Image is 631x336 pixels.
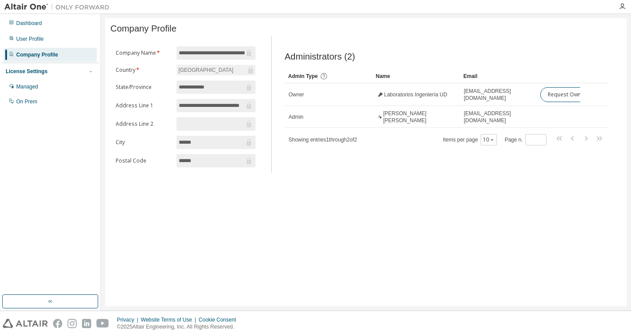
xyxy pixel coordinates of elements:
p: © 2025 Altair Engineering, Inc. All Rights Reserved. [117,323,241,331]
span: Company Profile [110,24,177,34]
img: youtube.svg [96,319,109,328]
img: Altair One [4,3,114,11]
div: User Profile [16,35,44,42]
label: Postal Code [116,157,171,164]
span: [PERSON_NAME] [PERSON_NAME] [383,110,456,124]
div: Cookie Consent [199,316,241,323]
label: Address Line 1 [116,102,171,109]
span: Administrators (2) [285,52,355,62]
div: Managed [16,83,38,90]
span: Admin Type [288,73,318,79]
span: [EMAIL_ADDRESS][DOMAIN_NAME] [464,88,532,102]
img: instagram.svg [67,319,77,328]
span: Owner [289,91,304,98]
span: Items per page [443,134,497,145]
div: Name [376,69,457,83]
span: Page n. [505,134,546,145]
label: Company Name [116,50,171,57]
div: Dashboard [16,20,42,27]
img: linkedin.svg [82,319,91,328]
img: facebook.svg [53,319,62,328]
label: Country [116,67,171,74]
img: altair_logo.svg [3,319,48,328]
span: Laboratorios Ingeniería UD [384,91,447,98]
div: License Settings [6,68,47,75]
div: Email [464,69,533,83]
label: City [116,139,171,146]
div: Website Terms of Use [141,316,199,323]
span: Showing entries 1 through 2 of 2 [289,137,357,143]
div: Privacy [117,316,141,323]
button: 10 [483,136,495,143]
div: On Prem [16,98,37,105]
label: Address Line 2 [116,120,171,127]
span: Admin [289,113,304,120]
div: Company Profile [16,51,58,58]
span: [EMAIL_ADDRESS][DOMAIN_NAME] [464,110,532,124]
div: [GEOGRAPHIC_DATA] [177,65,255,75]
div: [GEOGRAPHIC_DATA] [177,65,234,75]
label: State/Province [116,84,171,91]
button: Request Owner Change [540,87,614,102]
